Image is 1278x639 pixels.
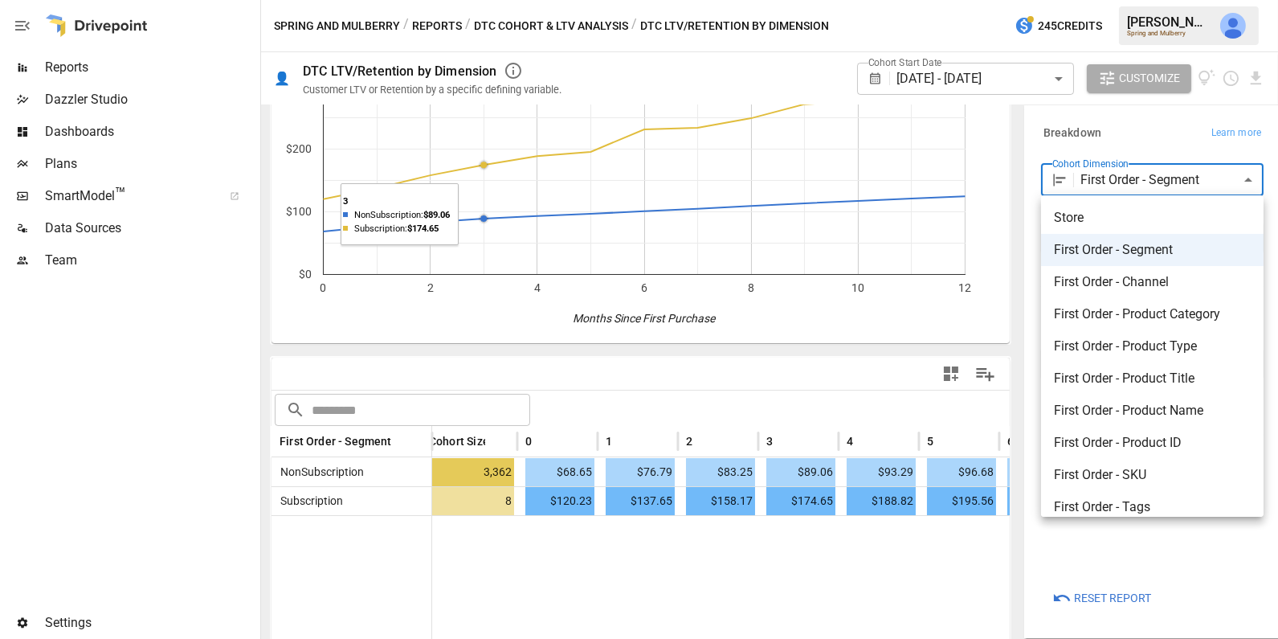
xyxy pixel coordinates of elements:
span: First Order - Product ID [1054,433,1251,453]
span: First Order - Product Category [1054,305,1251,324]
span: Store [1054,208,1251,227]
span: First Order - Product Name [1054,401,1251,420]
span: First Order - Segment [1054,240,1251,260]
span: First Order - Product Title [1054,369,1251,388]
span: First Order - Tags [1054,498,1251,517]
span: First Order - SKU [1054,465,1251,485]
span: First Order - Channel [1054,272,1251,292]
span: First Order - Product Type [1054,337,1251,356]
